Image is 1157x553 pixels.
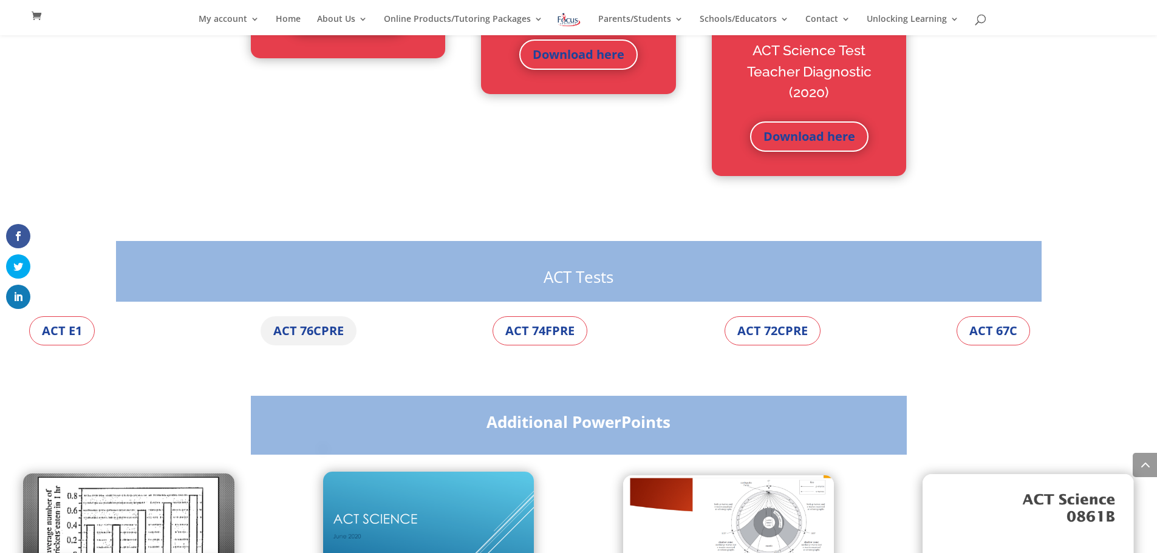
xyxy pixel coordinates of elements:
[957,316,1030,345] a: ACT 67C
[199,15,259,35] a: My account
[556,11,582,29] img: Focus on Learning
[805,15,850,35] a: Contact
[700,15,789,35] a: Schools/Educators
[486,411,671,433] strong: Additional PowerPoints
[736,40,882,109] h2: ACT Science Test Teacher Diagnostic (2020)
[276,15,301,35] a: Home
[261,316,357,345] a: ACT 76CPRE
[29,316,95,345] a: ACT E1
[867,15,959,35] a: Unlocking Learning
[598,15,683,35] a: Parents/Students
[519,39,638,70] a: Download here
[384,15,543,35] a: Online Products/Tutoring Packages
[750,121,869,152] a: Download here
[493,316,587,345] a: ACT 74FPRE
[317,15,367,35] a: About Us
[544,266,613,288] span: ACT Tests
[725,316,821,345] a: ACT 72CPRE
